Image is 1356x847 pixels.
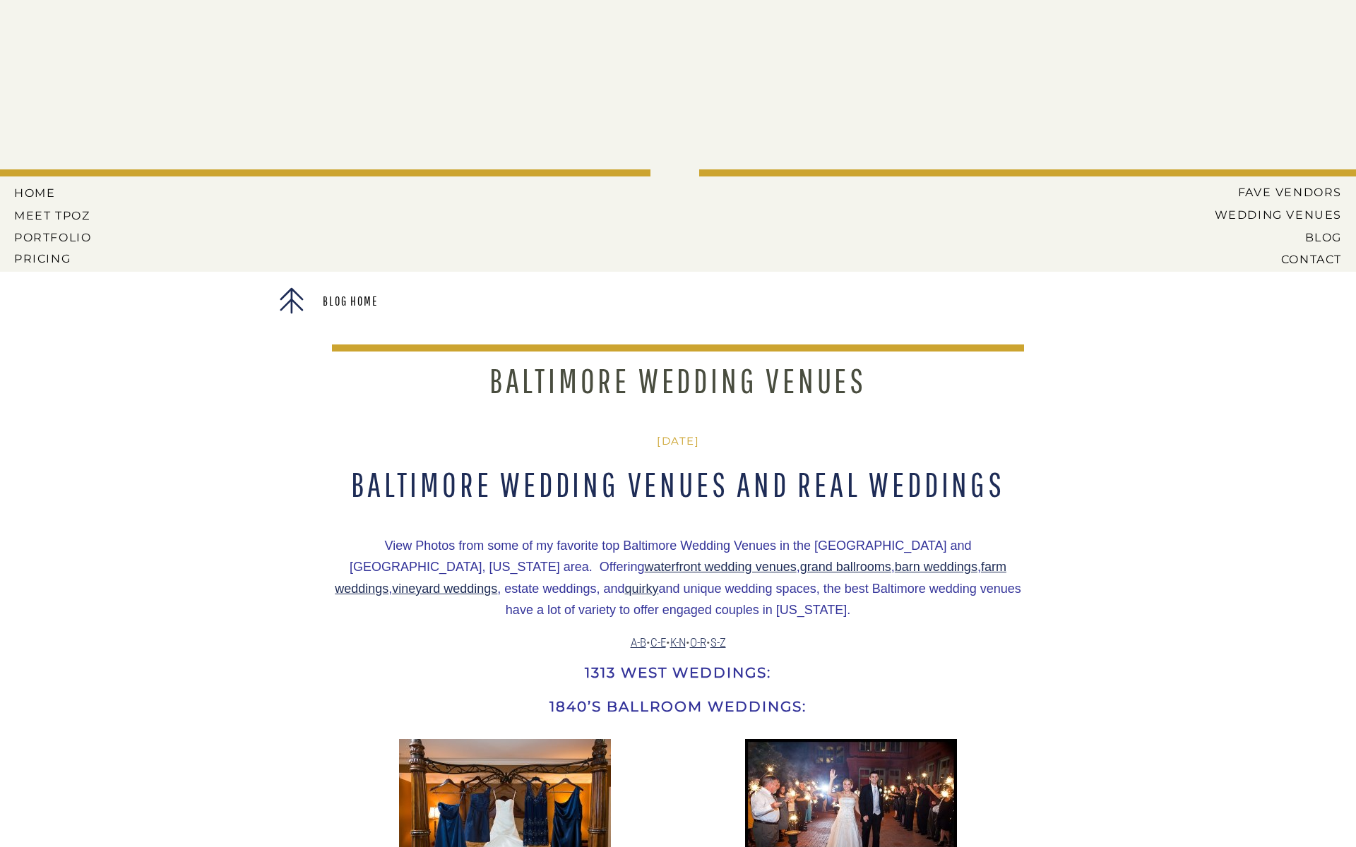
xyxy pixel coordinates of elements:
[670,635,686,649] a: K-N
[335,560,1006,596] a: farm weddings
[14,209,91,222] a: MEET tPoz
[1193,208,1342,221] a: Wedding Venues
[332,632,1024,653] p: • • • •
[14,186,78,199] a: HOME
[422,364,934,397] h1: Baltimore Wedding Venues
[549,698,807,715] span: 1840’s Ballroom Weddings:
[332,456,1024,514] h1: Baltimore Wedding Venues and Real Weddings
[895,560,977,574] a: barn weddings
[800,560,891,574] a: grand ballrooms
[554,435,802,447] h2: [DATE]
[1226,186,1342,198] a: Fave Vendors
[306,295,395,310] a: Blog Home
[645,560,797,574] a: waterfront wedding venues
[585,664,771,681] span: 1313 West Weddings:
[624,582,658,596] a: quirky
[335,539,1021,618] span: View Photos from some of my favorite top Baltimore Wedding Venues in the [GEOGRAPHIC_DATA] and [G...
[690,635,706,649] a: O-R
[14,252,95,265] a: Pricing
[14,231,95,244] a: PORTFOLIO
[650,635,666,649] a: C-E
[1203,231,1342,244] a: BLOG
[392,582,497,596] a: vineyard weddings
[1231,253,1342,265] a: CONTACT
[710,635,726,649] a: S-Z
[631,635,646,649] a: A-B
